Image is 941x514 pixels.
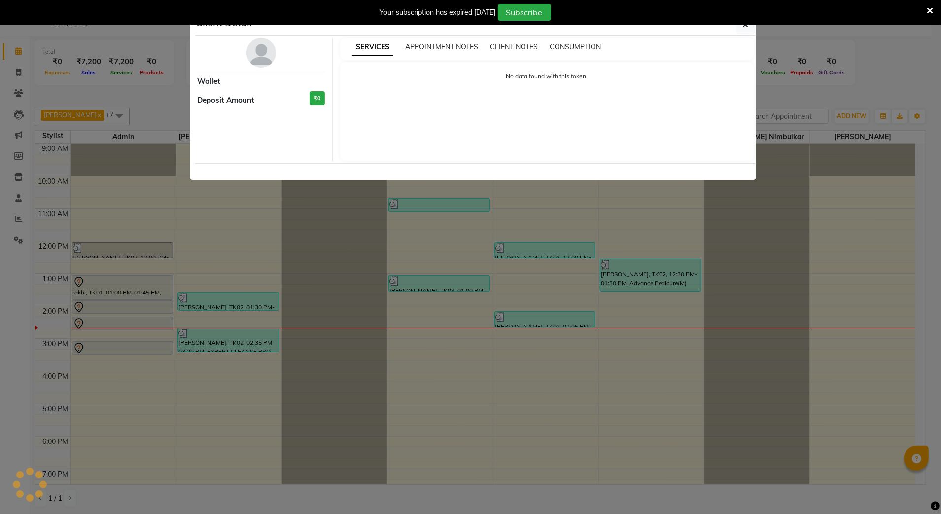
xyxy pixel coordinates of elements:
[550,42,601,51] span: CONSUMPTION
[380,7,496,18] div: Your subscription has expired [DATE]
[490,42,538,51] span: CLIENT NOTES
[198,95,255,106] span: Deposit Amount
[498,4,551,21] button: Subscribe
[352,38,393,56] span: SERVICES
[310,91,325,106] h3: ₹0
[405,42,478,51] span: APPOINTMENT NOTES
[198,76,221,87] span: Wallet
[350,72,744,81] p: No data found with this token.
[246,38,276,68] img: avatar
